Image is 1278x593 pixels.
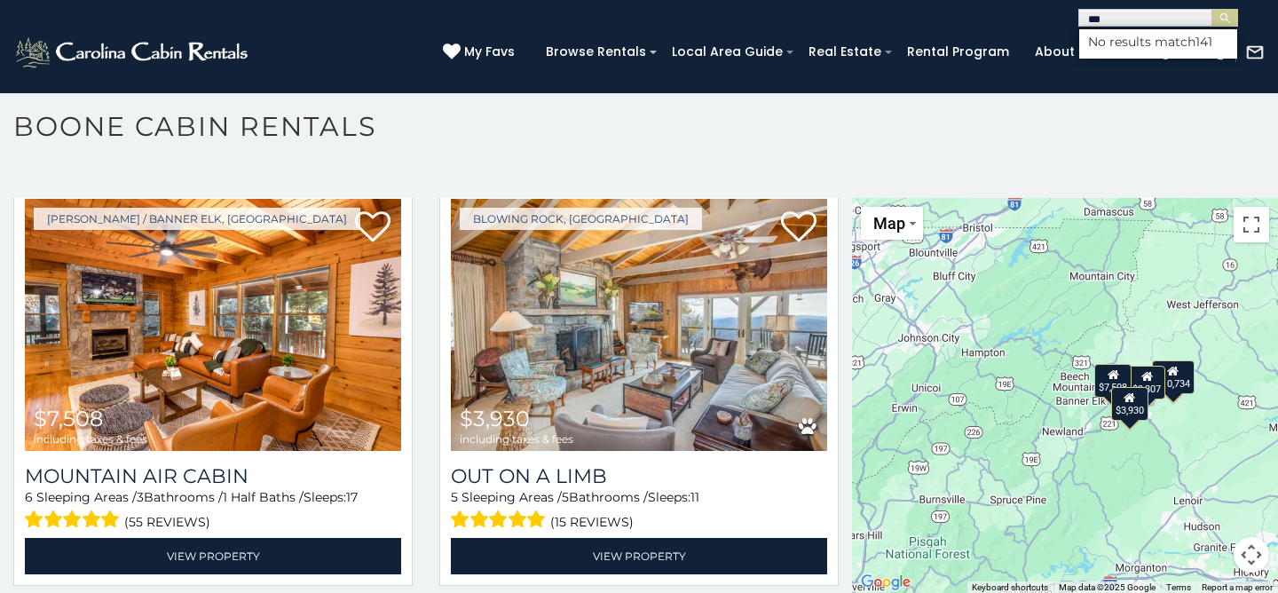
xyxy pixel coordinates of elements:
span: 11 [690,489,699,505]
a: Real Estate [800,38,890,66]
img: Out On A Limb [451,199,827,451]
div: $10,734 [1152,360,1195,394]
a: Add to favorites [355,210,390,247]
span: 5 [562,489,569,505]
span: 3 [137,489,144,505]
button: Toggle fullscreen view [1234,207,1269,242]
a: Rental Program [898,38,1018,66]
div: Sleeping Areas / Bathrooms / Sleeps: [25,488,401,534]
div: $9,807 [1128,366,1165,399]
a: Local Area Guide [663,38,792,66]
button: Change map style [861,207,923,240]
div: $3,930 [1111,387,1148,421]
img: mail-regular-white.png [1245,43,1265,62]
a: About [1026,38,1084,66]
a: Terms (opens in new tab) [1166,582,1191,592]
a: Blowing Rock, [GEOGRAPHIC_DATA] [460,208,702,230]
span: $7,508 [34,406,103,431]
a: Mountain Air Cabin $7,508 including taxes & fees [25,199,401,451]
a: Add to favorites [781,210,816,247]
li: No results match [1079,34,1237,50]
a: View Property [451,538,827,574]
span: 5 [451,489,458,505]
a: My Favs [443,43,519,62]
a: View Property [25,538,401,574]
a: Browse Rentals [537,38,655,66]
a: Out On A Limb [451,464,827,488]
div: $7,508 [1094,364,1132,398]
span: 1 Half Baths / [223,489,304,505]
span: Map data ©2025 Google [1059,582,1156,592]
span: 6 [25,489,33,505]
span: including taxes & fees [460,433,573,445]
span: My Favs [464,43,515,61]
a: Out On A Limb $3,930 including taxes & fees [451,199,827,451]
a: Report a map error [1202,582,1273,592]
img: Mountain Air Cabin [25,199,401,451]
span: including taxes & fees [34,433,147,445]
button: Map camera controls [1234,537,1269,573]
img: White-1-2.png [13,35,253,70]
span: $3,930 [460,406,530,431]
a: Mountain Air Cabin [25,464,401,488]
a: [PERSON_NAME] / Banner Elk, [GEOGRAPHIC_DATA] [34,208,360,230]
span: 141 [1195,34,1212,50]
span: 17 [346,489,358,505]
span: (15 reviews) [550,510,634,534]
span: Map [873,214,905,233]
div: Sleeping Areas / Bathrooms / Sleeps: [451,488,827,534]
span: (55 reviews) [124,510,210,534]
